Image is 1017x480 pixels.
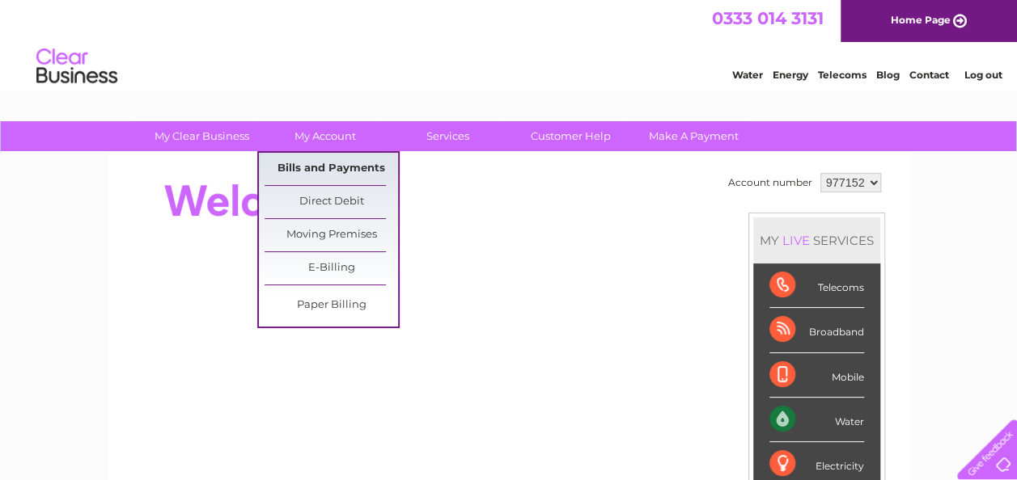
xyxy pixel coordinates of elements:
[773,69,808,81] a: Energy
[818,69,867,81] a: Telecoms
[769,398,864,442] div: Water
[769,353,864,398] div: Mobile
[381,121,515,151] a: Services
[769,308,864,352] div: Broadband
[964,69,1002,81] a: Log out
[265,153,398,185] a: Bills and Payments
[265,289,398,322] a: Paper Billing
[265,252,398,284] a: E-Billing
[712,8,824,28] a: 0333 014 3131
[265,186,398,218] a: Direct Debit
[909,69,949,81] a: Contact
[769,263,864,308] div: Telecoms
[265,219,398,251] a: Moving Premises
[127,9,892,78] div: Clear Business is a trading name of Verastar Limited (registered in [GEOGRAPHIC_DATA] No. 3667643...
[876,69,900,81] a: Blog
[724,169,816,196] td: Account number
[504,121,638,151] a: Customer Help
[258,121,392,151] a: My Account
[753,217,880,263] div: MY SERVICES
[135,121,269,151] a: My Clear Business
[627,121,761,151] a: Make A Payment
[779,233,813,248] div: LIVE
[732,69,763,81] a: Water
[36,42,118,91] img: logo.png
